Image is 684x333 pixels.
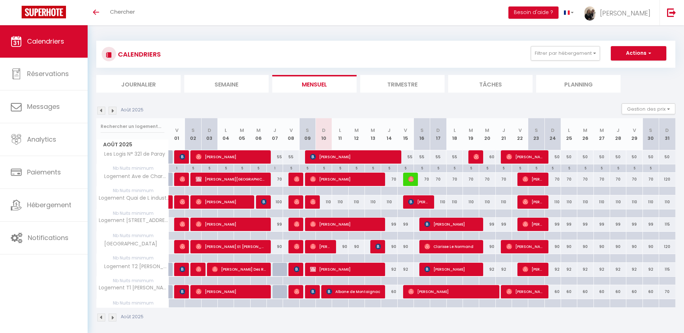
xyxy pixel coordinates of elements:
div: 50 [643,150,659,164]
button: Actions [611,46,666,61]
div: 110 [446,195,463,209]
div: 5 [577,164,593,171]
div: 5 [283,164,299,171]
img: ... [584,6,595,21]
abbr: L [454,127,456,134]
div: 90 [381,240,397,253]
abbr: D [436,127,440,134]
div: 70 [463,173,479,186]
div: 5 [398,164,414,171]
th: 25 [561,118,577,150]
abbr: L [339,127,341,134]
div: 5 [365,164,381,171]
span: [PERSON_NAME] [196,285,266,298]
div: 50 [626,150,643,164]
p: Août 2025 [121,107,144,114]
span: Nb Nuits minimum [97,164,168,172]
button: Besoin d'aide ? [508,6,559,19]
span: Nb Nuits minimum [97,209,168,217]
abbr: V [518,127,522,134]
div: 60 [479,150,495,164]
div: 70 [446,173,463,186]
div: 90 [626,240,643,253]
div: 70 [381,173,397,186]
abbr: L [225,127,227,134]
li: Trimestre [360,75,445,93]
div: 5 [512,164,528,171]
div: 70 [561,173,577,186]
span: [PERSON_NAME] [196,217,266,231]
div: 50 [659,150,675,164]
span: [PERSON_NAME] [522,195,544,209]
abbr: L [568,127,570,134]
div: 5 [251,164,266,171]
span: [PERSON_NAME] [424,217,478,231]
span: [PERSON_NAME] Et [PERSON_NAME] [196,240,266,253]
abbr: J [617,127,619,134]
div: 60 [544,285,561,298]
div: 110 [643,195,659,209]
div: 92 [610,263,626,276]
th: 29 [626,118,643,150]
th: 13 [365,118,381,150]
div: 115 [659,263,675,276]
span: [PERSON_NAME][GEOGRAPHIC_DATA] [196,172,266,186]
div: 5 [594,164,610,171]
th: 26 [577,118,593,150]
th: 16 [414,118,430,150]
div: 90 [332,240,348,253]
div: 70 [544,173,561,186]
div: 5 [610,164,626,171]
abbr: M [469,127,473,134]
div: 5 [463,164,479,171]
abbr: S [306,127,309,134]
th: 14 [381,118,397,150]
div: 92 [643,263,659,276]
div: 50 [593,150,610,164]
div: 5 [561,164,577,171]
li: Semaine [184,75,269,93]
iframe: LiveChat chat widget [654,303,684,333]
div: 110 [365,195,381,209]
li: Mensuel [272,75,357,93]
abbr: S [420,127,424,134]
abbr: M [240,127,244,134]
th: 18 [446,118,463,150]
span: [PERSON_NAME] [294,195,299,209]
div: 55 [283,150,299,164]
th: 10 [315,118,332,150]
li: Tâches [448,75,533,93]
div: 60 [643,285,659,298]
abbr: V [175,127,178,134]
div: 120 [659,173,675,186]
div: 99 [643,218,659,231]
h3: CALENDRIERS [116,46,161,62]
span: [PERSON_NAME] [180,285,185,298]
span: [PERSON_NAME] [522,262,544,276]
span: [PERSON_NAME] [375,240,381,253]
span: Nb Nuits minimum [97,254,168,262]
div: 90 [397,240,414,253]
abbr: M [371,127,375,134]
div: 50 [610,150,626,164]
div: 5 [316,164,332,171]
span: [PERSON_NAME] [506,285,544,298]
th: 20 [479,118,495,150]
div: 92 [495,263,512,276]
th: 09 [299,118,315,150]
span: Logement T1 [PERSON_NAME] 2 Basilique, 50m [98,285,170,290]
span: Nb Nuits minimum [97,187,168,195]
span: [PERSON_NAME] [310,285,315,298]
span: Réservations [27,69,69,78]
span: Messages [27,102,60,111]
div: 50 [544,150,561,164]
span: [PERSON_NAME] [196,195,250,209]
span: Logement T2 [PERSON_NAME] 2 [98,263,170,271]
span: [GEOGRAPHIC_DATA] [98,240,159,248]
div: 90 [577,240,593,253]
div: 70 [577,173,593,186]
img: logout [667,8,676,17]
span: [PERSON_NAME] [180,195,185,209]
div: 70 [495,173,512,186]
span: [PERSON_NAME] [310,172,380,186]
